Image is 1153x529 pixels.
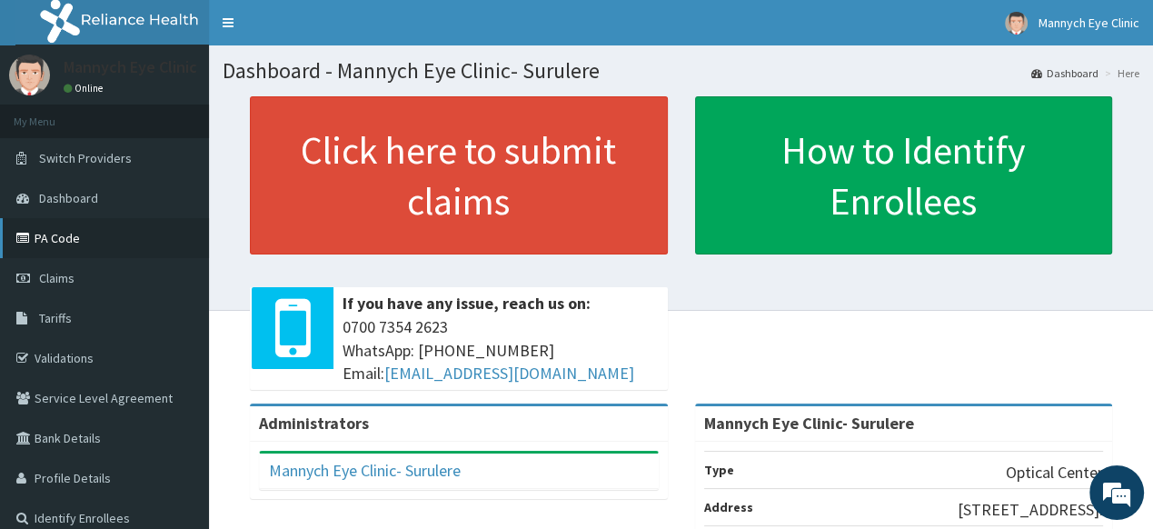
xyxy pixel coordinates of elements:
[9,55,50,95] img: User Image
[64,82,107,95] a: Online
[39,310,72,326] span: Tariffs
[39,190,98,206] span: Dashboard
[343,293,591,314] b: If you have any issue, reach us on:
[1006,461,1103,484] p: Optical Center
[704,413,914,434] strong: Mannych Eye Clinic- Surulere
[695,96,1113,255] a: How to Identify Enrollees
[298,9,342,53] div: Minimize live chat window
[704,499,753,515] b: Address
[1039,15,1139,31] span: Mannych Eye Clinic
[39,150,132,166] span: Switch Providers
[1100,65,1139,81] li: Here
[39,270,75,286] span: Claims
[259,413,369,434] b: Administrators
[250,96,668,255] a: Click here to submit claims
[1031,65,1098,81] a: Dashboard
[34,91,74,136] img: d_794563401_company_1708531726252_794563401
[1005,12,1028,35] img: User Image
[105,153,251,336] span: We're online!
[9,344,346,407] textarea: Type your message and hit 'Enter'
[704,462,734,478] b: Type
[958,498,1103,522] p: [STREET_ADDRESS].
[223,59,1139,83] h1: Dashboard - Mannych Eye Clinic- Surulere
[94,102,305,125] div: Chat with us now
[343,315,659,385] span: 0700 7354 2623 WhatsApp: [PHONE_NUMBER] Email:
[269,460,461,481] a: Mannych Eye Clinic- Surulere
[384,363,634,384] a: [EMAIL_ADDRESS][DOMAIN_NAME]
[64,59,197,75] p: Mannych Eye Clinic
